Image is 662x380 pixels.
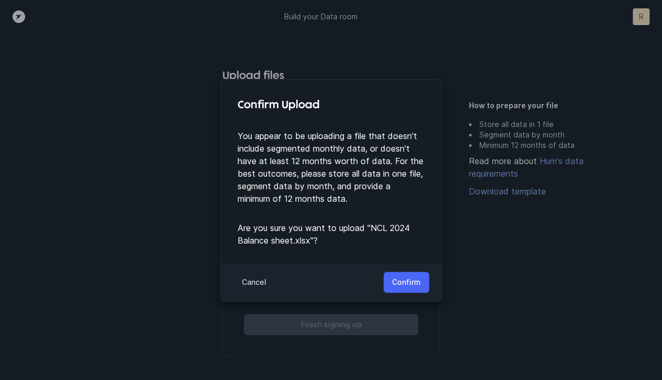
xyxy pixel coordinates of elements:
p: You appear to be uploading a file that doesn't include segmented monthly data, or doesn't have at... [238,130,425,205]
p: Cancel [242,276,266,289]
button: Confirm [384,272,429,293]
h4: Confirm Upload [238,96,425,113]
button: Cancel [233,272,275,293]
p: Are you sure you want to upload " NCL 2024 Balance sheet.xlsx "? [238,222,425,247]
p: Confirm [392,276,421,289]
